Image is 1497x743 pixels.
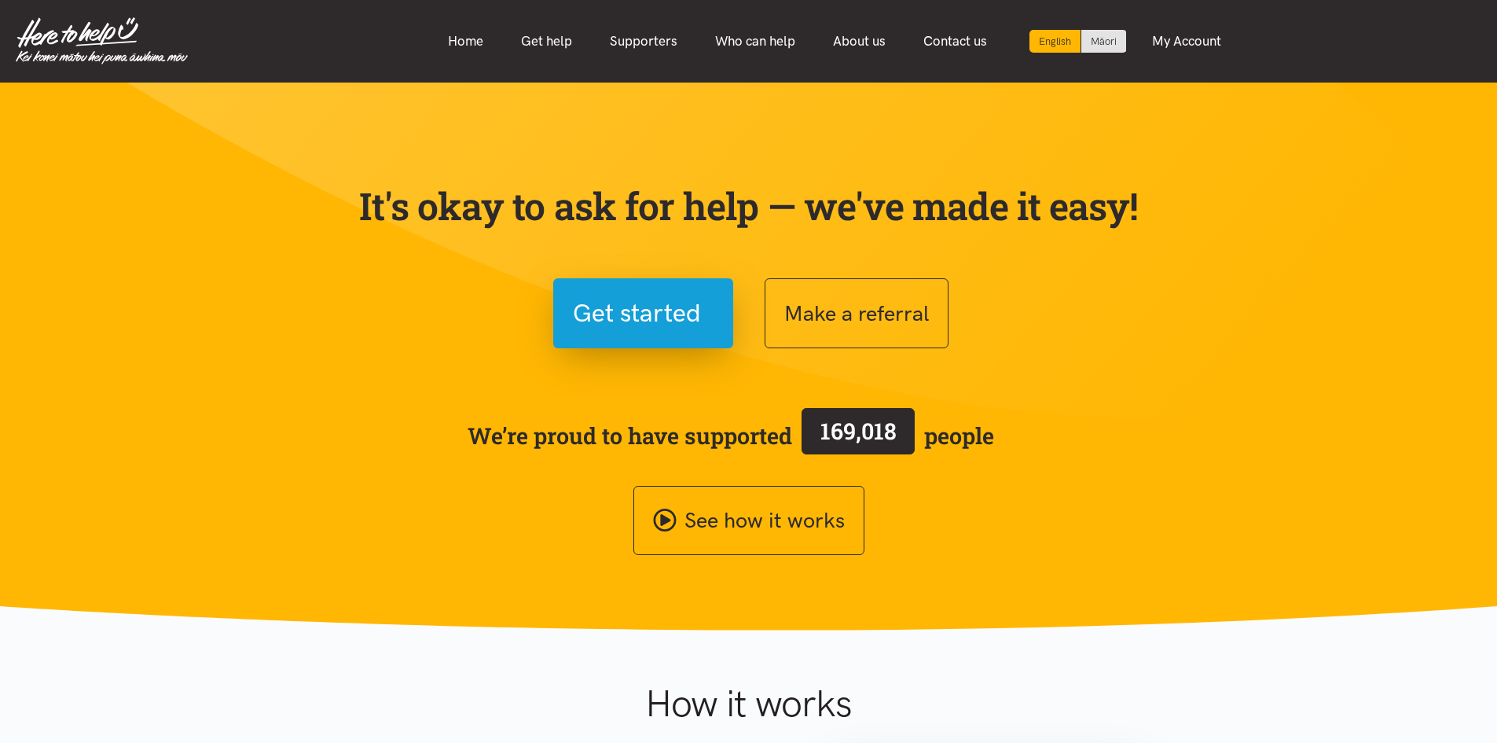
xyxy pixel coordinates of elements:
[468,405,994,466] span: We’re proud to have supported people
[1081,30,1126,53] a: Switch to Te Reo Māori
[16,17,188,64] img: Home
[1029,30,1127,53] div: Language toggle
[633,486,864,556] a: See how it works
[429,24,502,58] a: Home
[573,293,701,333] span: Get started
[492,681,1005,726] h1: How it works
[820,416,897,446] span: 169,018
[1029,30,1081,53] div: Current language
[814,24,904,58] a: About us
[1133,24,1240,58] a: My Account
[502,24,591,58] a: Get help
[765,278,948,348] button: Make a referral
[591,24,696,58] a: Supporters
[356,183,1142,229] p: It's okay to ask for help — we've made it easy!
[904,24,1006,58] a: Contact us
[696,24,814,58] a: Who can help
[792,405,924,466] a: 169,018
[553,278,733,348] button: Get started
